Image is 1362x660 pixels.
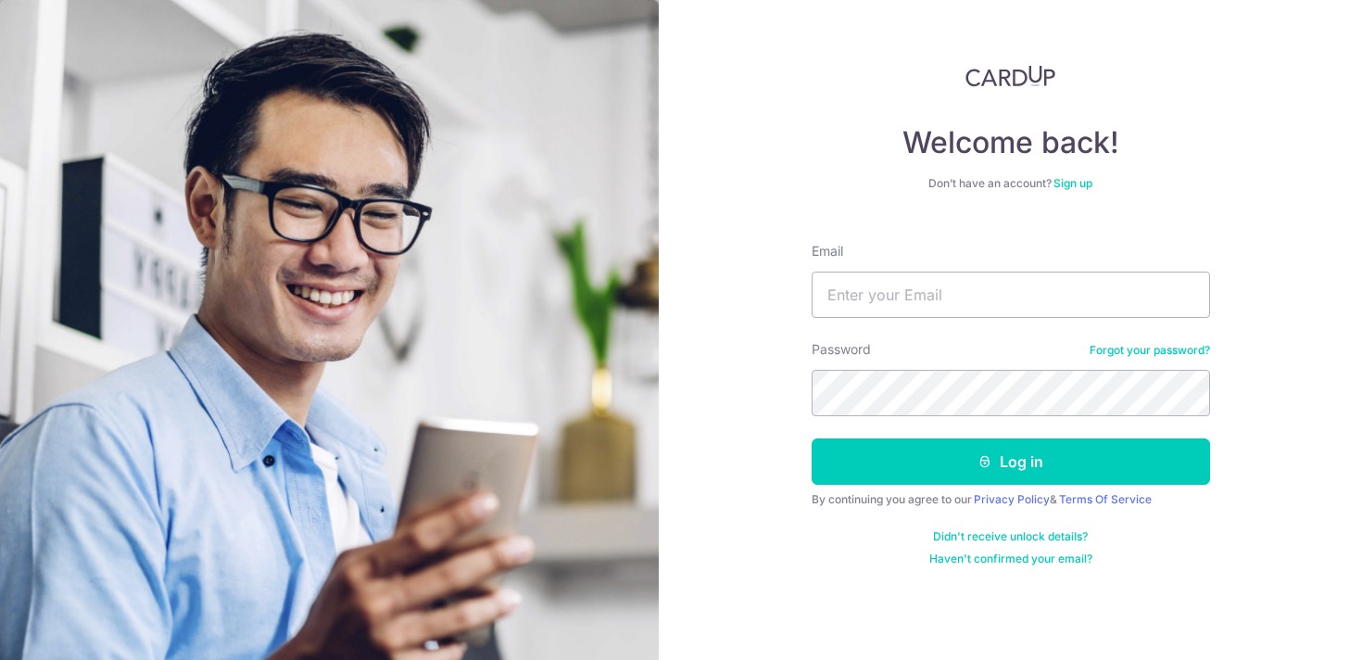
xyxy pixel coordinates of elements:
label: Password [812,340,871,359]
a: Sign up [1053,176,1092,190]
a: Forgot your password? [1090,343,1210,358]
label: Email [812,242,843,260]
div: Don’t have an account? [812,176,1210,191]
a: Didn't receive unlock details? [933,529,1088,544]
img: CardUp Logo [965,65,1056,87]
input: Enter your Email [812,272,1210,318]
a: Privacy Policy [974,492,1050,506]
h4: Welcome back! [812,124,1210,161]
button: Log in [812,438,1210,485]
a: Haven't confirmed your email? [929,552,1092,566]
a: Terms Of Service [1059,492,1152,506]
div: By continuing you agree to our & [812,492,1210,507]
